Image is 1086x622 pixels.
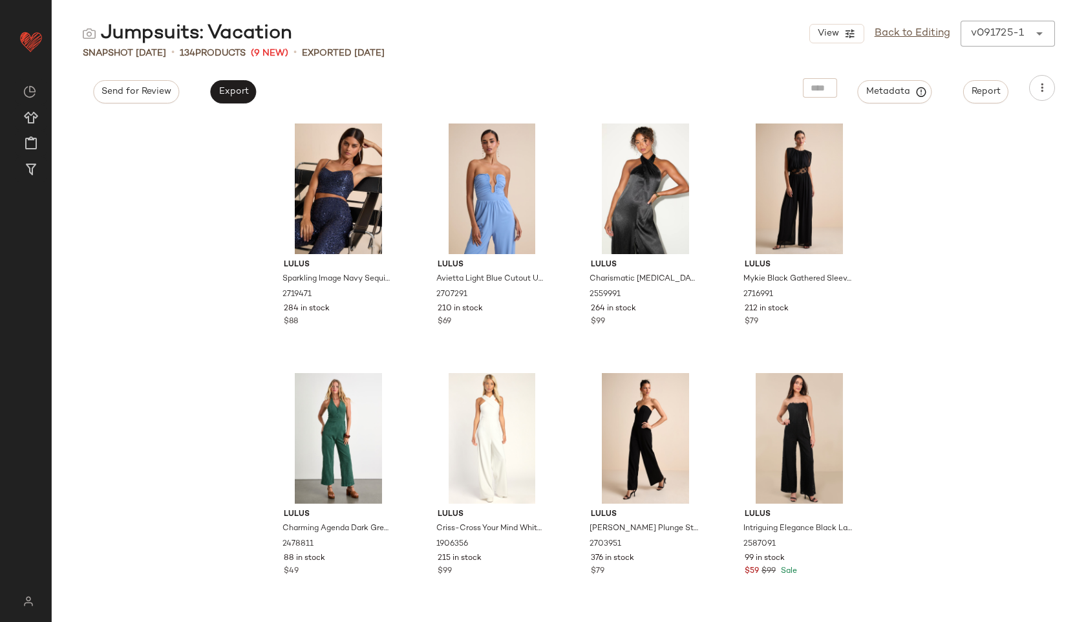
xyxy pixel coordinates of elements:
[282,289,312,301] span: 2719471
[282,273,392,285] span: Sparkling Image Navy Sequin Two-Piece Jumpsuit
[101,87,171,97] span: Send for Review
[580,373,710,504] img: 2703951_04_side_2025-07-09.jpg
[284,316,298,328] span: $88
[743,273,853,285] span: Mykie Black Gathered Sleeveless Wide-Leg Jumpsuit
[591,303,636,315] span: 264 in stock
[436,273,546,285] span: Avietta Light Blue Cutout U-Bar Strapless Jumpsuit
[971,26,1024,41] div: v091725-1
[743,523,853,535] span: Intriguing Elegance Black Lace Strapless Jumpsuit
[436,523,546,535] span: Criss-Cross Your Mind White Cross-Front Wide-Leg Jumpsuit
[284,553,325,564] span: 88 in stock
[858,80,932,103] button: Metadata
[591,316,605,328] span: $99
[218,87,248,97] span: Export
[284,509,393,520] span: Lulus
[438,316,451,328] span: $69
[591,553,634,564] span: 376 in stock
[590,289,621,301] span: 2559991
[591,259,700,271] span: Lulus
[743,289,773,301] span: 2716991
[438,303,483,315] span: 210 in stock
[284,259,393,271] span: Lulus
[745,566,759,577] span: $59
[282,523,392,535] span: Charming Agenda Dark Green Corduroy Halter Jumpsuit
[591,566,604,577] span: $79
[438,509,547,520] span: Lulus
[745,509,854,520] span: Lulus
[302,47,385,60] p: Exported [DATE]
[745,316,758,328] span: $79
[734,123,864,254] img: 2716991_01_hero_2025-09-02.jpg
[866,86,924,98] span: Metadata
[875,26,950,41] a: Back to Editing
[438,553,482,564] span: 215 in stock
[590,273,699,285] span: Charismatic [MEDICAL_DATA] Black Satin Wide-Leg Halter Jumpsuit
[438,259,547,271] span: Lulus
[816,28,838,39] span: View
[436,539,468,550] span: 1906356
[963,80,1008,103] button: Report
[427,373,557,504] img: 9280441_1906356.jpg
[761,566,776,577] span: $99
[273,373,403,504] img: 2478811_2_01_hero_Retakes_2025-08-06.jpg
[273,123,403,254] img: 2719471_01_hero_2025-08-29.jpg
[438,566,452,577] span: $99
[809,24,864,43] button: View
[23,85,36,98] img: svg%3e
[293,45,297,61] span: •
[427,123,557,254] img: 2707291_05_detail_2025-07-21.jpg
[580,123,710,254] img: 2559991_2_01_hero_Retakes_2025-08-06.jpg
[745,303,789,315] span: 212 in stock
[180,47,246,60] div: Products
[284,566,299,577] span: $49
[93,80,179,103] button: Send for Review
[251,47,288,60] span: (9 New)
[282,539,314,550] span: 2478811
[745,259,854,271] span: Lulus
[743,539,776,550] span: 2587091
[16,596,41,606] img: svg%3e
[83,21,292,47] div: Jumpsuits: Vacation
[590,539,621,550] span: 2703951
[971,87,1001,97] span: Report
[171,45,175,61] span: •
[210,80,256,103] button: Export
[734,373,864,504] img: 12391381_2587091.jpg
[436,289,467,301] span: 2707291
[18,28,44,54] img: heart_red.DM2ytmEG.svg
[180,48,195,58] span: 134
[284,303,330,315] span: 284 in stock
[83,27,96,40] img: svg%3e
[745,553,785,564] span: 99 in stock
[83,47,166,60] span: Snapshot [DATE]
[778,567,797,575] span: Sale
[591,509,700,520] span: Lulus
[590,523,699,535] span: [PERSON_NAME] Plunge Strapless Straight Leg Jumpsuit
